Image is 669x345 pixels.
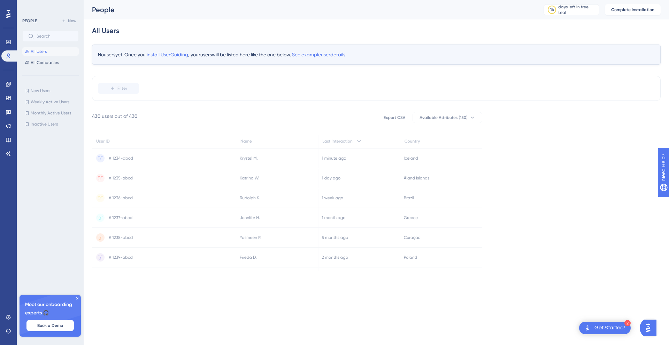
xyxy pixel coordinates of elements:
[37,34,73,39] input: Search
[37,323,63,328] span: Book a Demo
[31,110,71,116] span: Monthly Active Users
[605,4,661,15] button: Complete Installation
[59,17,79,25] button: New
[98,83,139,94] button: Filter
[31,88,50,94] span: New Users
[26,320,74,331] button: Book a Demo
[31,99,69,105] span: Weekly Active Users
[22,18,37,24] div: PEOPLE
[624,320,631,326] div: 2
[558,4,597,15] div: days left in free trial
[92,5,526,15] div: People
[583,324,592,332] img: launcher-image-alternative-text
[92,26,119,35] div: All Users
[22,58,79,67] button: All Companies
[22,120,79,128] button: Inactive Users
[16,2,44,10] span: Need Help?
[292,52,346,57] span: See example user details.
[550,7,554,13] div: 14
[25,300,75,317] span: Meet our onboarding experts 🎧
[31,121,58,127] span: Inactive Users
[22,109,79,117] button: Monthly Active Users
[640,318,661,338] iframe: UserGuiding AI Assistant Launcher
[147,52,188,57] span: install UserGuiding
[611,7,654,13] span: Complete Installation
[31,60,59,65] span: All Companies
[22,87,79,95] button: New Users
[92,45,661,65] div: No users yet. Once you , your users will be listed here like the one below.
[22,98,79,106] button: Weekly Active Users
[594,324,625,332] div: Get Started!
[68,18,76,24] span: New
[31,49,47,54] span: All Users
[22,47,79,56] button: All Users
[117,86,127,91] span: Filter
[579,322,631,334] div: Open Get Started! checklist, remaining modules: 2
